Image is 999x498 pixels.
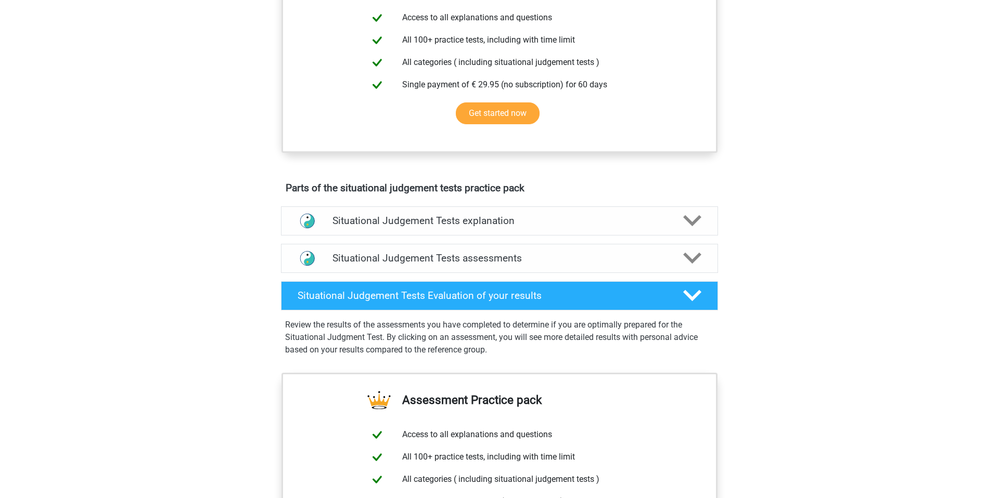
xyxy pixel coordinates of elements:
a: Situational Judgement Tests Evaluation of your results [277,281,722,310]
img: situational judgement tests assessments [294,245,321,271]
h4: Situational Judgement Tests assessments [332,252,667,264]
h4: Situational Judgement Tests explanation [332,215,667,227]
img: situational judgement tests explanations [294,207,321,234]
a: assessments Situational Judgement Tests assessments [277,244,722,273]
p: Review the results of the assessments you have completed to determine if you are optimally prepar... [285,319,714,356]
a: explanations Situational Judgement Tests explanation [277,206,722,235]
h4: Situational Judgement Tests Evaluation of your results [298,290,667,302]
a: Get started now [456,102,540,124]
h4: Parts of the situational judgement tests practice pack [286,182,713,194]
